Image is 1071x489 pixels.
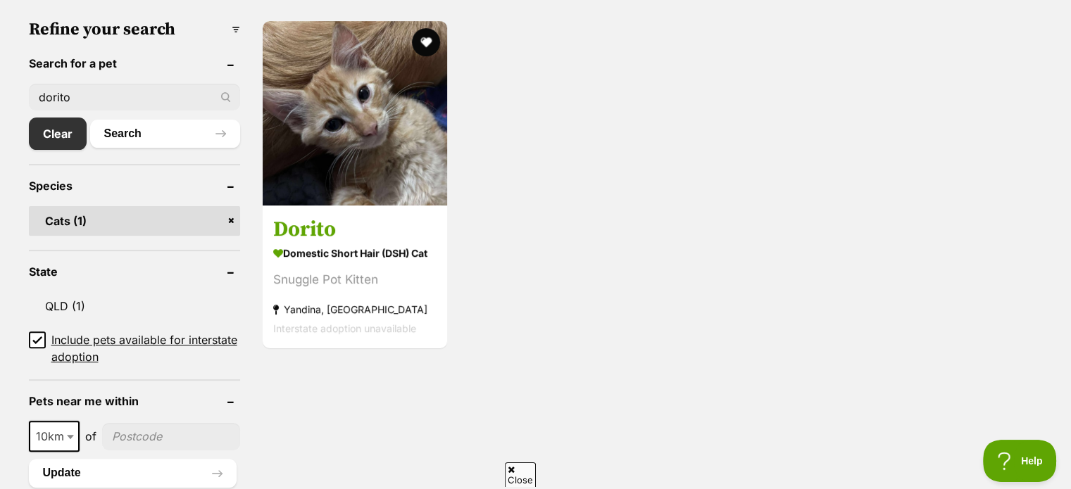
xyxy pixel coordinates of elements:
a: Include pets available for interstate adoption [29,331,240,365]
a: QLD (1) [29,291,240,321]
a: Cats (1) [29,206,240,236]
button: Update [29,459,237,487]
header: Pets near me within [29,395,240,407]
button: favourite [412,28,440,56]
span: of [85,428,96,445]
img: Dorito - Domestic Short Hair (DSH) Cat [263,21,447,205]
button: Search [90,120,240,148]
header: State [29,265,240,278]
div: Snuggle Pot Kitten [273,270,437,289]
span: 10km [29,421,80,452]
header: Species [29,179,240,192]
strong: Domestic Short Hair (DSH) Cat [273,243,437,263]
strong: Yandina, [GEOGRAPHIC_DATA] [273,300,437,319]
a: Clear [29,118,87,150]
iframe: Help Scout Beacon - Open [983,440,1057,482]
h3: Dorito [273,216,437,243]
span: Include pets available for interstate adoption [51,331,240,365]
h3: Refine your search [29,20,240,39]
header: Search for a pet [29,57,240,70]
span: 10km [30,426,78,446]
input: Toby [29,84,240,110]
span: Close [505,462,536,487]
a: Dorito Domestic Short Hair (DSH) Cat Snuggle Pot Kitten Yandina, [GEOGRAPHIC_DATA] Interstate ado... [263,205,447,348]
span: Interstate adoption unavailable [273,322,416,334]
input: postcode [102,423,240,450]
